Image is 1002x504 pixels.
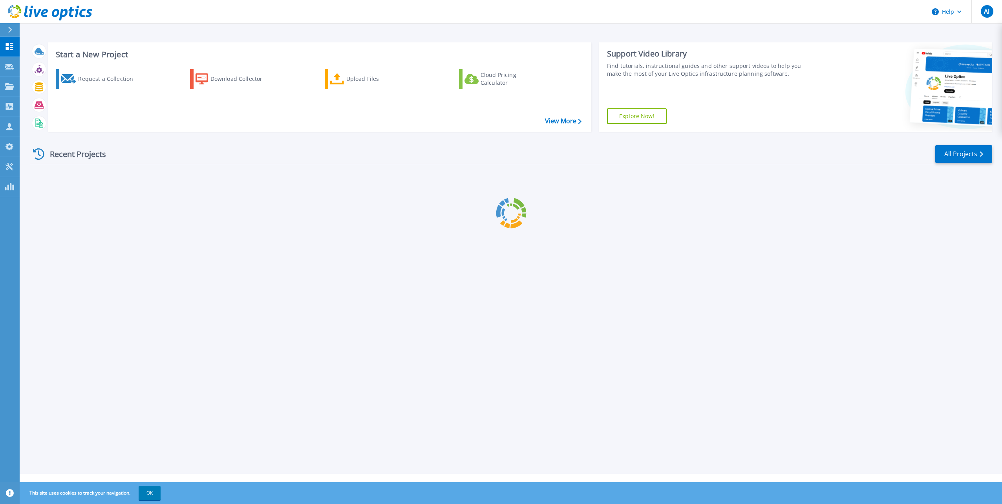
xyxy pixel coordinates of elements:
[346,71,409,87] div: Upload Files
[190,69,278,89] a: Download Collector
[210,71,273,87] div: Download Collector
[78,71,141,87] div: Request a Collection
[984,8,989,15] span: AI
[139,486,161,500] button: OK
[30,144,117,164] div: Recent Projects
[459,69,547,89] a: Cloud Pricing Calculator
[56,50,581,59] h3: Start a New Project
[607,49,810,59] div: Support Video Library
[56,69,143,89] a: Request a Collection
[607,62,810,78] div: Find tutorials, instructional guides and other support videos to help you make the most of your L...
[325,69,412,89] a: Upload Files
[22,486,161,500] span: This site uses cookies to track your navigation.
[607,108,667,124] a: Explore Now!
[545,117,581,125] a: View More
[481,71,543,87] div: Cloud Pricing Calculator
[935,145,992,163] a: All Projects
